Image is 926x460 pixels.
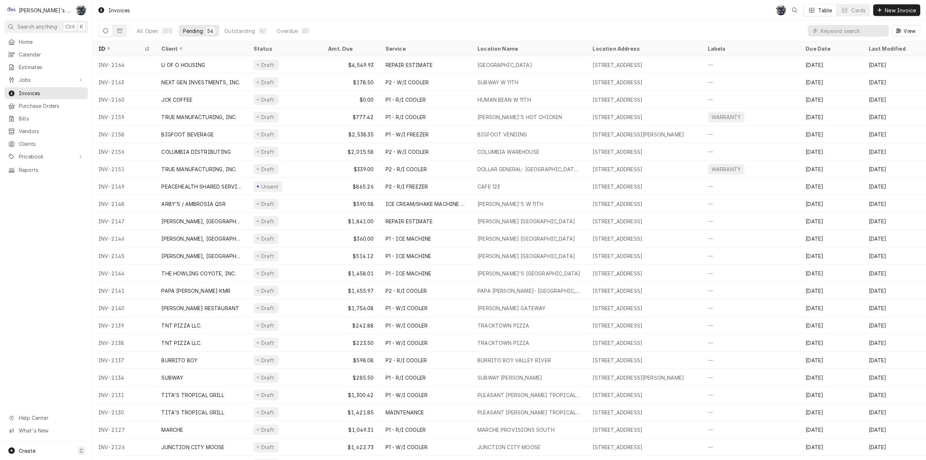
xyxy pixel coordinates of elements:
div: PEACEHEALTH SHARED SERVICE CENTER [161,183,242,190]
div: $1,458.01 [322,265,379,282]
div: WARRANTY [711,165,742,173]
div: INV-2146 [93,230,156,247]
div: TITA'S TROPICAL GRILL [161,409,224,416]
div: P1 - ICE MACHINE [386,235,432,242]
span: Calendar [19,51,84,58]
div: [DATE] [863,56,926,73]
div: INV-2130 [93,404,156,421]
div: Draft [260,287,276,295]
div: INV-2147 [93,212,156,230]
div: P1 - W/I COOLER [386,443,428,451]
a: Go to Help Center [4,412,88,424]
div: [STREET_ADDRESS] [592,200,642,208]
div: — [702,143,800,160]
div: INV-2156 [93,143,156,160]
div: BIGFOOT BEVERAGE [161,131,214,138]
div: P1 - R/I COOLER [386,426,426,434]
button: View [892,25,920,37]
div: — [702,438,800,456]
div: [DATE] [863,160,926,178]
div: Draft [260,391,276,399]
div: WARRANTY [711,113,742,121]
div: [STREET_ADDRESS][PERSON_NAME] [592,374,684,381]
div: ARBY'S / AMBROSIA QSR [161,200,225,208]
div: REPAIR ESTIMATE [386,218,433,225]
div: BIGFOOT VENDING [477,131,527,138]
div: — [702,351,800,369]
div: [STREET_ADDRESS] [592,322,642,329]
div: Last Modified [869,45,919,52]
div: [STREET_ADDRESS] [592,270,642,277]
span: Help Center [19,414,84,422]
div: INV-2160 [93,91,156,108]
div: P1 - W/I COOLER [386,391,428,399]
div: PLEASANT [PERSON_NAME] TROPICAL GRILL [477,391,581,399]
div: [STREET_ADDRESS][PERSON_NAME] [592,131,684,138]
div: Draft [260,374,276,381]
div: $285.50 [322,369,379,386]
div: $1,049.31 [322,421,379,438]
div: P2 - W/I COOLER [386,148,429,156]
a: Go to Pricebook [4,151,88,163]
div: [STREET_ADDRESS] [592,409,642,416]
div: P1 - ICE MACHINE [386,270,432,277]
div: P1 - W/I COOLER [386,322,428,329]
div: INV-2139 [93,317,156,334]
div: $1,841.00 [322,212,379,230]
div: [DATE] [800,178,863,195]
div: INV-2149 [93,178,156,195]
div: Draft [260,252,276,260]
div: U OF O HOUSING [161,61,205,69]
div: MAINTENANCE [386,409,424,416]
input: Keyword search [821,25,885,37]
div: $4,549.93 [322,56,379,73]
div: ICE CREAM/SHAKE MACHINE REPAIR [386,200,466,208]
div: Draft [260,131,276,138]
div: P1 - R/I COOLER [386,113,426,121]
div: [PERSON_NAME]'s Refrigeration [19,7,72,14]
div: INV-2158 [93,126,156,143]
div: [STREET_ADDRESS] [592,426,642,434]
a: Home [4,36,88,48]
div: [DATE] [863,230,926,247]
div: [DATE] [863,143,926,160]
div: Draft [260,339,276,347]
div: SB [76,5,86,15]
div: — [702,282,800,299]
div: — [702,265,800,282]
div: $242.88 [322,317,379,334]
div: [DATE] [863,247,926,265]
div: TITA'S TROPICAL GRILL [161,391,224,399]
div: Draft [260,304,276,312]
div: — [702,230,800,247]
div: Due Date [806,45,855,52]
button: New Invoice [873,4,920,16]
div: [DATE] [863,351,926,369]
span: Home [19,38,84,46]
div: [DATE] [863,282,926,299]
div: TRACKTOWN PIZZA [477,339,529,347]
div: INV-2164 [93,56,156,73]
div: $777.42 [322,108,379,126]
div: P2 - R/I COOLER [386,287,427,295]
div: — [702,56,800,73]
div: Sarah Bendele's Avatar [776,5,786,15]
div: [DATE] [863,369,926,386]
div: Overdue [277,27,298,35]
div: Clay's Refrigeration's Avatar [7,5,17,15]
a: Bills [4,113,88,125]
div: [DATE] [800,247,863,265]
div: $1,300.42 [322,386,379,404]
div: Status [254,45,315,52]
div: — [702,73,800,91]
div: [DATE] [863,73,926,91]
div: $598.08 [322,351,379,369]
div: — [702,126,800,143]
div: INV-2144 [93,265,156,282]
div: Amt. Due [328,45,372,52]
div: INV-2137 [93,351,156,369]
div: [DATE] [800,108,863,126]
div: — [702,334,800,351]
div: TRUE MANUFACTURING, INC. [161,165,237,173]
div: [STREET_ADDRESS] [592,79,642,86]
